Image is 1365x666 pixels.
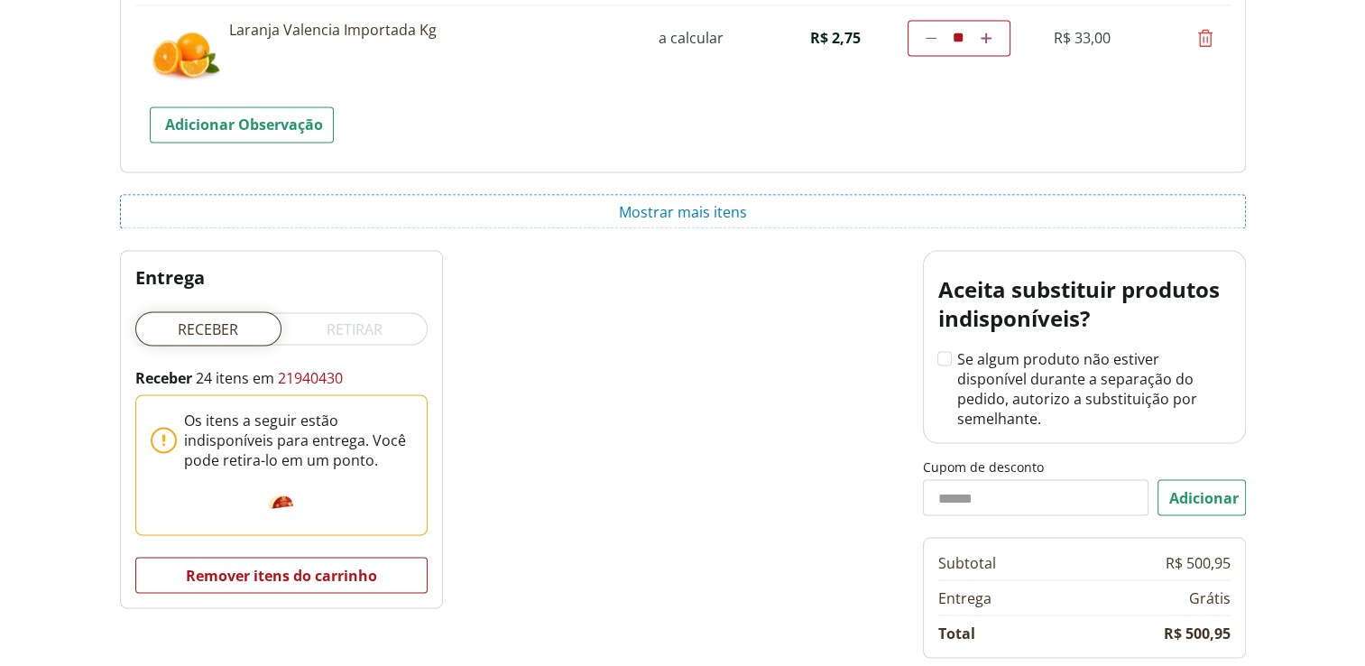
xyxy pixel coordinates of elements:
[923,458,1246,476] label: Cupom de desconto
[281,311,428,346] label: Retirar
[150,106,334,143] a: Adicionar Observação
[938,587,991,607] td: Entrega
[938,623,975,643] td: Total
[135,312,281,345] label: Receber
[938,274,1231,332] h2: Aceita substituir produtos indisponíveis?
[263,484,300,520] img: Queijo Minas Padrão Tirolez
[135,557,428,593] button: remover item do carrinho
[1157,479,1246,515] button: Adicionar
[938,352,950,364] input: Se algum produto não estiver disponível durante a separação do pedido, autorizo a substituição po...
[810,28,861,48] span: R$ 2,75
[135,265,428,290] h2: Entrega
[135,367,278,387] span: 24 itens em
[184,410,412,469] span: O item a seguir está indisponível para entrega.
[1164,623,1231,643] td: R$ 500,95
[135,367,192,387] strong: Receber
[659,28,724,48] span: a calcular
[229,20,626,40] a: Laranja Valencia Importada Kg
[278,367,343,387] a: 21940430
[1054,28,1111,48] span: R$ 33,00
[938,552,996,572] td: Subtotal
[938,348,1231,428] label: Se algum produto não estiver disponível durante a separação do pedido, autorizo a substituição po...
[120,194,1246,228] button: Mostrar mais itens
[150,20,222,92] img: Laranja Valencia Importada Kg
[1189,587,1231,607] td: Grátis
[1166,552,1231,572] td: R$ 500,95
